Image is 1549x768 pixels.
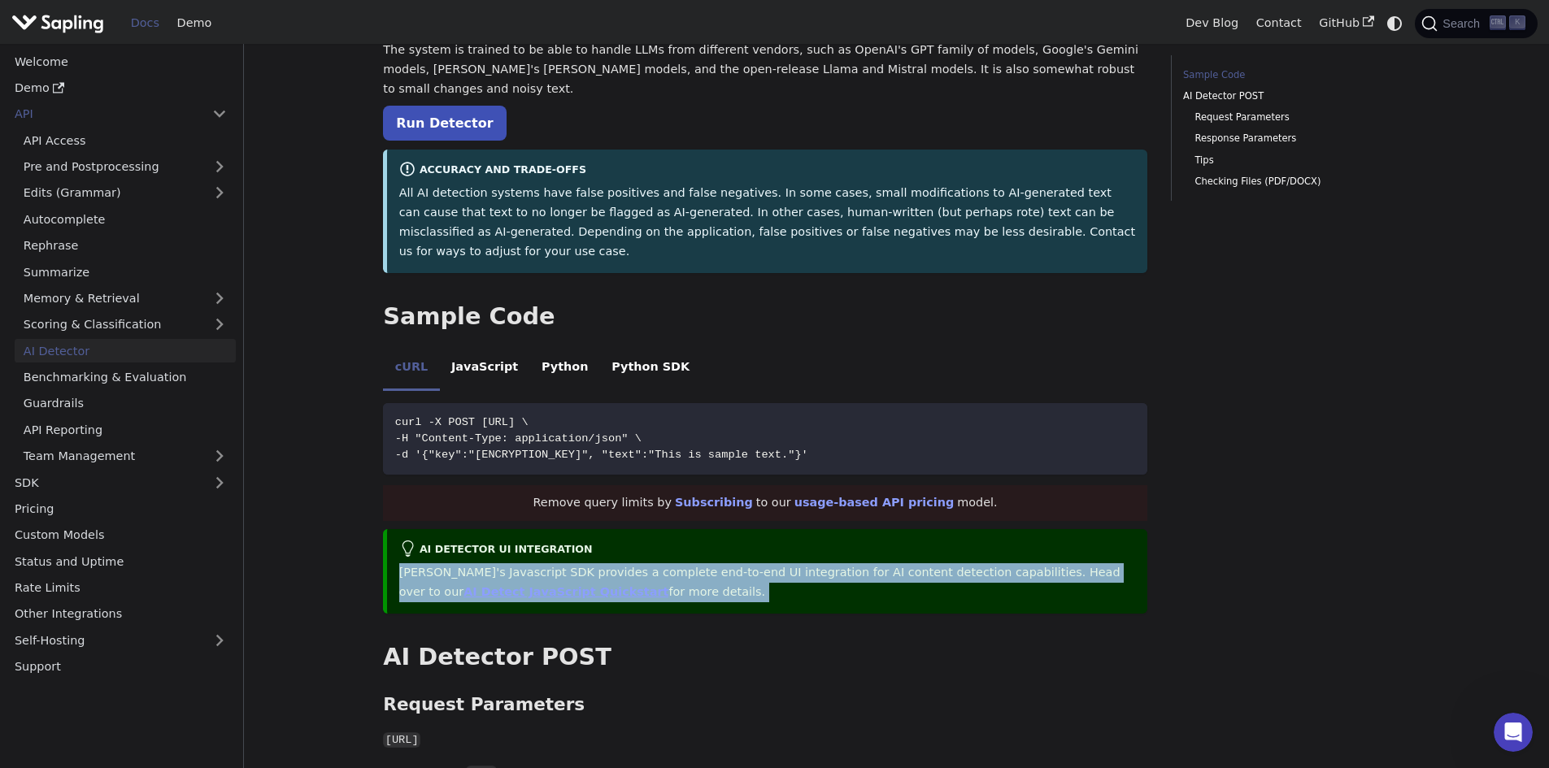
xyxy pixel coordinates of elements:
[395,449,808,461] span: -d '{"key":"[ENCRYPTION_KEY]", "text":"This is sample text."}'
[383,485,1147,521] div: Remove query limits by to our model.
[1494,713,1533,752] iframe: Intercom live chat
[15,234,236,258] a: Rephrase
[383,732,420,748] code: [URL]
[1194,131,1398,146] a: Response Parameters
[203,102,236,126] button: Collapse sidebar category 'API'
[675,496,753,509] a: Subscribing
[6,50,236,73] a: Welcome
[6,576,236,600] a: Rate Limits
[1310,11,1382,36] a: GitHub
[1438,17,1490,30] span: Search
[383,346,439,392] li: cURL
[6,497,236,521] a: Pricing
[6,471,203,494] a: SDK
[15,445,236,468] a: Team Management
[383,694,1147,716] h3: Request Parameters
[383,106,506,141] a: Run Detector
[1177,11,1247,36] a: Dev Blog
[15,366,236,389] a: Benchmarking & Evaluation
[6,628,236,652] a: Self-Hosting
[15,181,236,205] a: Edits (Grammar)
[168,11,220,36] a: Demo
[15,128,236,152] a: API Access
[399,161,1136,180] div: Accuracy and Trade-offs
[1383,11,1407,35] button: Switch between dark and light mode (currently system mode)
[1194,110,1398,125] a: Request Parameters
[794,496,955,509] a: usage-based API pricing
[15,339,236,362] a: AI Detector
[530,346,600,392] li: Python
[6,102,203,126] a: API
[122,11,168,36] a: Docs
[1415,9,1537,38] button: Search (Ctrl+K)
[1183,67,1403,83] a: Sample Code
[1509,15,1525,30] kbd: K
[15,392,236,415] a: Guardrails
[395,432,642,445] span: -H "Content-Type: application/json" \
[399,184,1136,261] p: All AI detection systems have false positives and false negatives. In some cases, small modificat...
[395,416,529,428] span: curl -X POST [URL] \
[6,602,236,626] a: Other Integrations
[6,76,236,100] a: Demo
[399,540,1136,560] div: AI Detector UI integration
[15,155,236,179] a: Pre and Postprocessing
[6,523,236,547] a: Custom Models
[1183,89,1403,104] a: AI Detector POST
[11,11,110,35] a: Sapling.ai
[383,643,1147,672] h2: AI Detector POST
[383,41,1147,98] p: The system is trained to be able to handle LLMs from different vendors, such as OpenAI's GPT fami...
[440,346,530,392] li: JavaScript
[11,11,104,35] img: Sapling.ai
[1194,153,1398,168] a: Tips
[1194,174,1398,189] a: Checking Files (PDF/DOCX)
[15,418,236,441] a: API Reporting
[203,471,236,494] button: Expand sidebar category 'SDK'
[383,302,1147,332] h2: Sample Code
[600,346,702,392] li: Python SDK
[15,313,236,336] a: Scoring & Classification
[6,549,236,573] a: Status and Uptime
[15,207,236,231] a: Autocomplete
[15,287,236,310] a: Memory & Retrieval
[463,585,668,598] a: AI Detect JavaScript Quickstart
[6,655,236,679] a: Support
[1247,11,1311,36] a: Contact
[15,260,236,284] a: Summarize
[399,563,1136,602] p: [PERSON_NAME]'s Javascript SDK provides a complete end-to-end UI integration for AI content detec...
